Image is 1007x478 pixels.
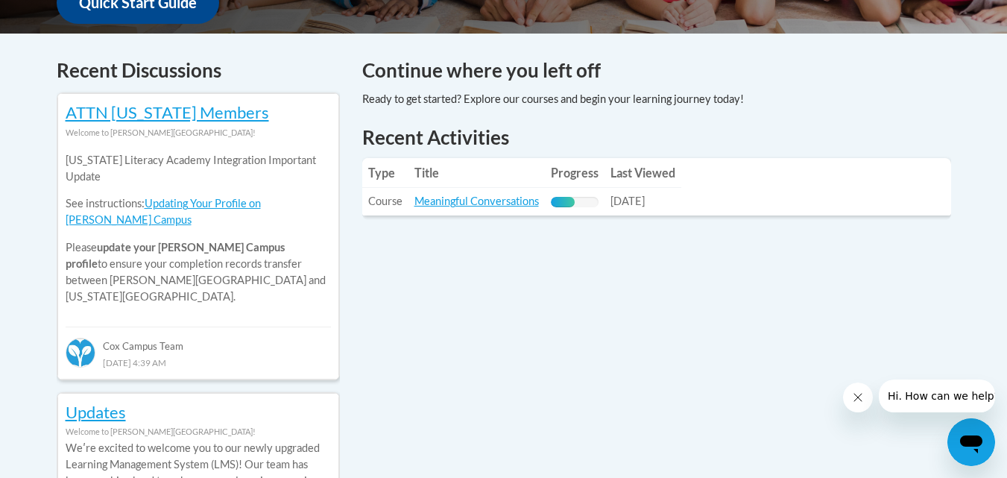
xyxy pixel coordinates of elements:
[604,158,681,188] th: Last Viewed
[66,195,331,228] p: See instructions:
[66,338,95,368] img: Cox Campus Team
[545,158,604,188] th: Progress
[879,380,995,412] iframe: Message from company
[843,383,873,412] iframe: Close message
[66,402,126,422] a: Updates
[66,197,261,226] a: Updating Your Profile on [PERSON_NAME] Campus
[57,56,340,85] h4: Recent Discussions
[408,158,545,188] th: Title
[66,327,331,353] div: Cox Campus Team
[362,56,951,85] h4: Continue where you left off
[368,195,403,207] span: Course
[66,152,331,185] p: [US_STATE] Literacy Academy Integration Important Update
[414,195,539,207] a: Meaningful Conversations
[66,141,331,316] div: Please to ensure your completion records transfer between [PERSON_NAME][GEOGRAPHIC_DATA] and [US_...
[66,125,331,141] div: Welcome to [PERSON_NAME][GEOGRAPHIC_DATA]!
[66,354,331,371] div: [DATE] 4:39 AM
[66,424,331,440] div: Welcome to [PERSON_NAME][GEOGRAPHIC_DATA]!
[66,241,285,270] b: update your [PERSON_NAME] Campus profile
[362,124,951,151] h1: Recent Activities
[551,197,575,207] div: Progress, %
[66,102,269,122] a: ATTN [US_STATE] Members
[9,10,121,22] span: Hi. How can we help?
[362,158,408,188] th: Type
[610,195,645,207] span: [DATE]
[947,418,995,466] iframe: Button to launch messaging window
